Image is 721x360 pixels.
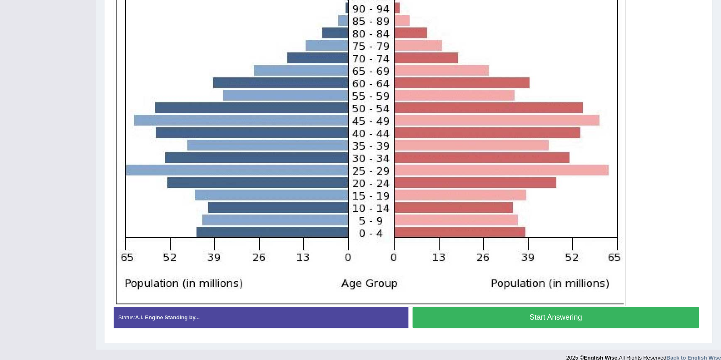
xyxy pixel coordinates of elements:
[413,307,699,328] button: Start Answering
[114,307,408,328] div: Status:
[135,314,199,321] strong: A.I. Engine Standing by...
